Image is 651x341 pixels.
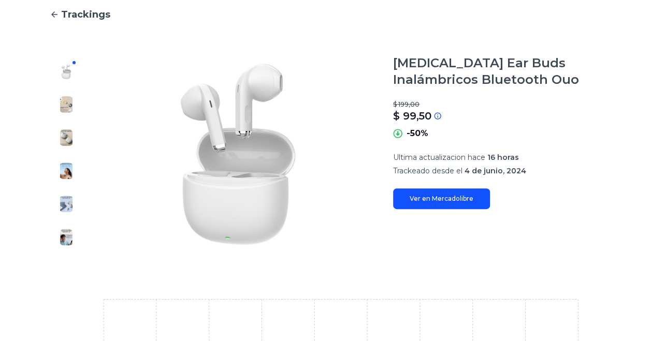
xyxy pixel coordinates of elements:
[58,196,75,212] img: Audífonos Ear Buds Inalámbricos Bluetooth Ouo
[58,129,75,146] img: Audífonos Ear Buds Inalámbricos Bluetooth Ouo
[407,127,428,140] p: -50%
[465,166,526,175] span: 4 de junio, 2024
[58,229,75,245] img: Audífonos Ear Buds Inalámbricos Bluetooth Ouo
[50,7,601,22] a: Trackings
[58,96,75,113] img: Audífonos Ear Buds Inalámbricos Bluetooth Ouo
[393,100,601,109] p: $ 199,00
[58,63,75,80] img: Audífonos Ear Buds Inalámbricos Bluetooth Ouo
[487,153,519,162] span: 16 horas
[104,55,372,254] img: Audífonos Ear Buds Inalámbricos Bluetooth Ouo
[58,162,75,179] img: Audífonos Ear Buds Inalámbricos Bluetooth Ouo
[393,166,462,175] span: Trackeado desde el
[393,188,490,209] a: Ver en Mercadolibre
[393,153,485,162] span: Ultima actualizacion hace
[393,109,431,123] p: $ 99,50
[61,7,110,22] span: Trackings
[393,55,601,88] h1: [MEDICAL_DATA] Ear Buds Inalámbricos Bluetooth Ouo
